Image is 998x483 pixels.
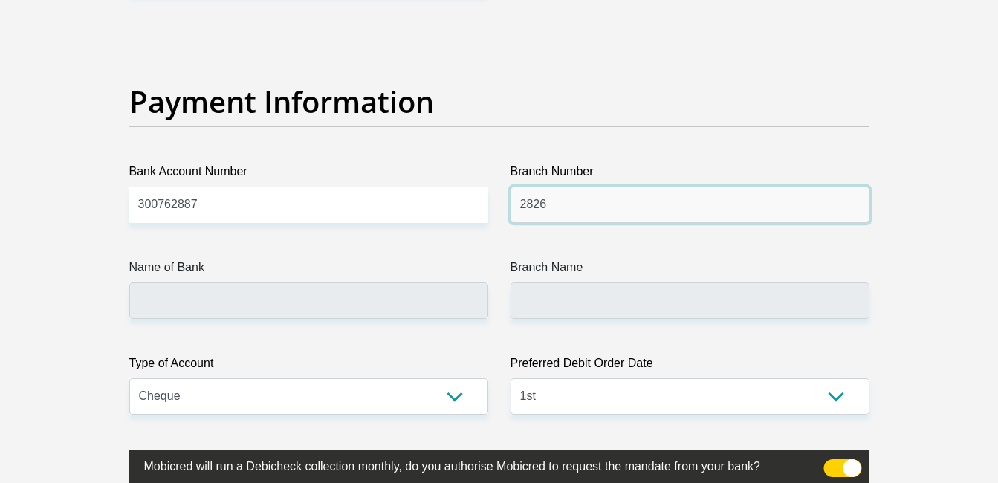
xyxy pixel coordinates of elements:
[129,84,869,120] h2: Payment Information
[129,450,795,479] label: Mobicred will run a Debicheck collection monthly, do you authorise Mobicred to request the mandat...
[129,354,488,378] label: Type of Account
[129,259,488,282] label: Name of Bank
[511,282,869,319] input: Branch Name
[511,163,869,187] label: Branch Number
[511,187,869,223] input: Branch Number
[129,163,488,187] label: Bank Account Number
[129,187,488,223] input: Bank Account Number
[511,259,869,282] label: Branch Name
[129,282,488,319] input: Name of Bank
[511,354,869,378] label: Preferred Debit Order Date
